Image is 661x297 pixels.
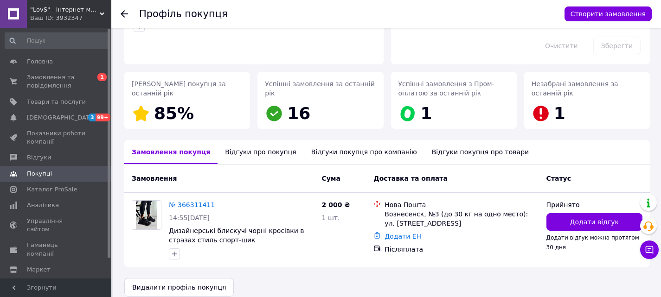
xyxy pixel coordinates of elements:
div: Прийнято [546,200,642,209]
span: Успішні замовлення з Пром-оплатою за останній рік [398,80,494,97]
span: Гаманець компанії [27,241,86,258]
div: Ваш ID: 3932347 [30,14,111,22]
div: Замовлення покупця [124,140,218,164]
span: 1 [97,73,107,81]
span: Доставка та оплата [373,175,448,182]
span: Показники роботи компанії [27,129,86,146]
span: 1 шт. [322,214,340,221]
span: Додати відгук [570,217,619,227]
span: [PERSON_NAME] покупця за останній рік [132,80,226,97]
span: 16 [287,104,310,123]
div: Нова Пошта [385,200,539,209]
span: Аналітика [27,201,59,209]
span: 3 [88,114,96,121]
span: Головна [27,57,53,66]
div: Відгуки покупця про товари [424,140,536,164]
span: Замовлення та повідомлення [27,73,86,90]
span: Замовлення [132,175,177,182]
h1: Профіль покупця [139,8,228,19]
a: Дизайнерські блискучі чорні кросівки в стразах стиль спорт-шик [169,227,304,244]
span: Маркет [27,265,51,274]
div: Відгуки про покупця [218,140,303,164]
button: Чат з покупцем [640,240,659,259]
div: Післяплата [385,245,539,254]
span: 14:55[DATE] [169,214,210,221]
span: Успішні замовлення за останній рік [265,80,374,97]
span: 1 [421,104,432,123]
span: Додати відгук можна протягом 30 дня [546,234,639,250]
div: Відгуки покупця про компанію [304,140,424,164]
button: Видалити профіль покупця [124,278,234,297]
span: Незабрані замовлення за останній рік [532,80,618,97]
span: Покупці [27,170,52,178]
input: Пошук [5,32,109,49]
a: № 366311411 [169,201,215,209]
button: Створити замовлення [565,6,652,21]
span: Статус [546,175,571,182]
button: Додати відгук [546,213,642,231]
div: Повернутися назад [121,9,128,19]
span: Відгуки [27,153,51,162]
a: Додати ЕН [385,233,421,240]
span: [DEMOGRAPHIC_DATA] [27,114,96,122]
span: Управління сайтом [27,217,86,234]
span: Каталог ProSale [27,185,77,194]
span: Cума [322,175,340,182]
span: 99+ [96,114,111,121]
span: "LovS" - інтернет-магазин жіночого взуття [30,6,100,14]
a: Фото товару [132,200,161,230]
div: Вознесенск, №3 (до 30 кг на одно место): ул. [STREET_ADDRESS] [385,209,539,228]
span: 85% [154,104,194,123]
img: Фото товару [136,201,158,229]
span: 2 000 ₴ [322,201,350,209]
span: Товари та послуги [27,98,86,106]
span: 1 [554,104,565,123]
